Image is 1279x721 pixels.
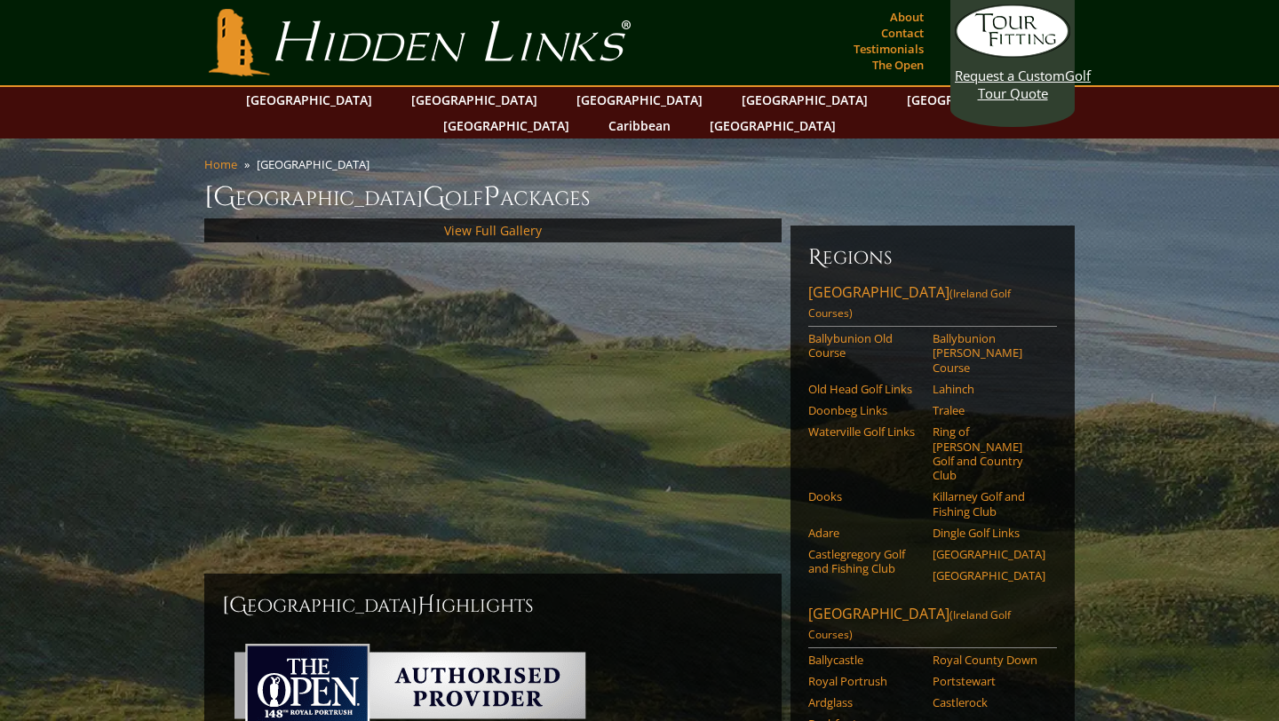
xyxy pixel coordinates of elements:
a: Waterville Golf Links [808,424,921,439]
a: Home [204,156,237,172]
a: Testimonials [849,36,928,61]
a: Lahinch [933,382,1045,396]
a: [GEOGRAPHIC_DATA] [933,568,1045,582]
a: [GEOGRAPHIC_DATA] [701,113,845,139]
a: [GEOGRAPHIC_DATA](Ireland Golf Courses) [808,282,1057,327]
a: [GEOGRAPHIC_DATA] [402,87,546,113]
a: Ring of [PERSON_NAME] Golf and Country Club [933,424,1045,482]
a: Ballybunion [PERSON_NAME] Course [933,331,1045,375]
a: Dingle Golf Links [933,526,1045,540]
span: Request a Custom [955,67,1065,84]
a: Castlegregory Golf and Fishing Club [808,547,921,576]
a: [GEOGRAPHIC_DATA] [733,87,877,113]
a: Royal Portrush [808,674,921,688]
a: Old Head Golf Links [808,382,921,396]
h1: [GEOGRAPHIC_DATA] olf ackages [204,179,1075,215]
a: [GEOGRAPHIC_DATA] [237,87,381,113]
span: G [423,179,445,215]
a: Doonbeg Links [808,403,921,417]
a: Tralee [933,403,1045,417]
a: Castlerock [933,695,1045,709]
a: [GEOGRAPHIC_DATA] [568,87,711,113]
a: Caribbean [600,113,679,139]
a: Contact [877,20,928,45]
span: P [483,179,500,215]
a: Ballycastle [808,653,921,667]
a: Request a CustomGolf Tour Quote [955,4,1070,102]
a: Killarney Golf and Fishing Club [933,489,1045,519]
span: (Ireland Golf Courses) [808,607,1011,642]
a: About [886,4,928,29]
li: [GEOGRAPHIC_DATA] [257,156,377,172]
h6: Regions [808,243,1057,272]
a: Adare [808,526,921,540]
h2: [GEOGRAPHIC_DATA] ighlights [222,591,764,620]
a: Portstewart [933,674,1045,688]
a: [GEOGRAPHIC_DATA] [898,87,1042,113]
a: Ballybunion Old Course [808,331,921,360]
a: Royal County Down [933,653,1045,667]
a: [GEOGRAPHIC_DATA] [434,113,578,139]
a: Ardglass [808,695,921,709]
a: The Open [868,52,928,77]
span: H [417,591,435,620]
a: [GEOGRAPHIC_DATA] [933,547,1045,561]
a: Dooks [808,489,921,503]
a: View Full Gallery [444,222,542,239]
a: [GEOGRAPHIC_DATA](Ireland Golf Courses) [808,604,1057,648]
